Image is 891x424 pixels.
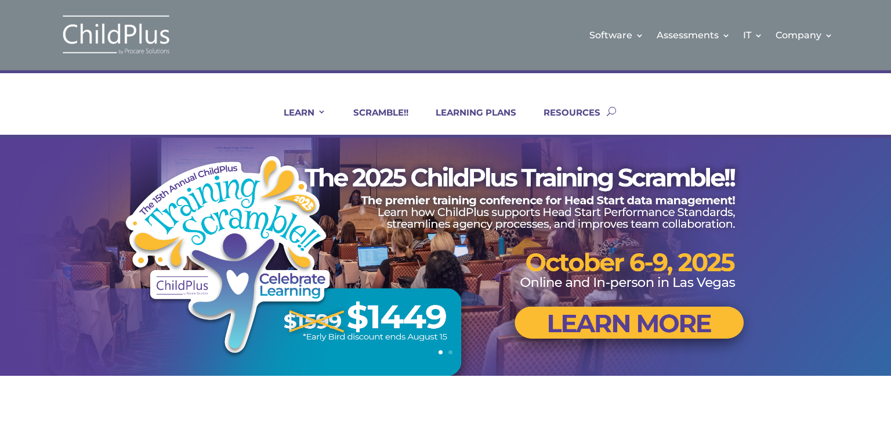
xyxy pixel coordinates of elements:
a: LEARNING PLANS [421,107,516,135]
a: RESOURCES [529,107,600,135]
a: Assessments [657,12,730,59]
a: Company [776,12,833,59]
a: SCRAMBLE!! [339,107,408,135]
a: IT [743,12,763,59]
a: 1 [439,350,443,354]
a: Software [589,12,644,59]
a: LEARN [269,107,326,135]
a: 2 [448,350,452,354]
